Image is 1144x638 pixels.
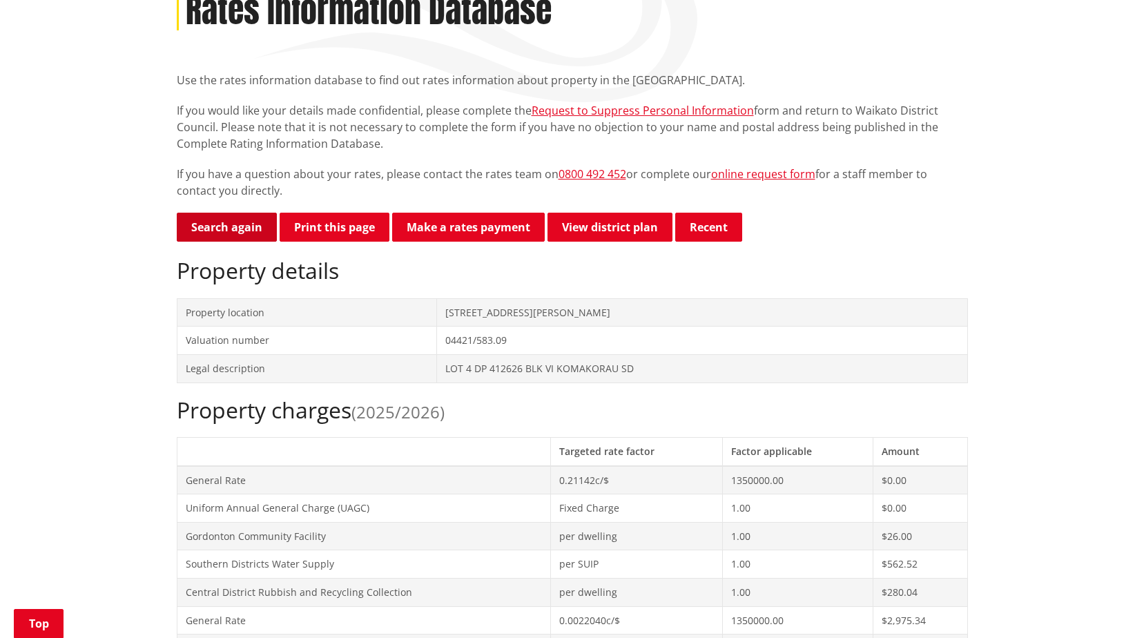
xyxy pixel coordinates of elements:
td: 1.00 [723,494,873,523]
a: 0800 492 452 [559,166,626,182]
th: Targeted rate factor [550,437,723,465]
h2: Property details [177,258,968,284]
td: 1.00 [723,578,873,606]
a: Make a rates payment [392,213,545,242]
td: 0.21142c/$ [550,466,723,494]
span: (2025/2026) [351,400,445,423]
td: per dwelling [550,578,723,606]
td: 1350000.00 [723,466,873,494]
td: 0.0022040c/$ [550,606,723,635]
td: Gordonton Community Facility [177,522,550,550]
td: Fixed Charge [550,494,723,523]
td: General Rate [177,606,550,635]
td: $0.00 [873,466,967,494]
td: Uniform Annual General Charge (UAGC) [177,494,550,523]
td: $562.52 [873,550,967,579]
td: $0.00 [873,494,967,523]
td: [STREET_ADDRESS][PERSON_NAME] [437,298,968,327]
button: Recent [675,213,742,242]
p: If you have a question about your rates, please contact the rates team on or complete our for a s... [177,166,968,199]
td: Valuation number [177,327,437,355]
td: Southern Districts Water Supply [177,550,550,579]
a: Search again [177,213,277,242]
h2: Property charges [177,397,968,423]
td: Central District Rubbish and Recycling Collection [177,578,550,606]
iframe: Messenger Launcher [1080,580,1130,630]
td: $280.04 [873,578,967,606]
td: Property location [177,298,437,327]
a: Top [14,609,64,638]
td: 1.00 [723,550,873,579]
p: If you would like your details made confidential, please complete the form and return to Waikato ... [177,102,968,152]
td: per SUIP [550,550,723,579]
a: Request to Suppress Personal Information [532,103,754,118]
td: 1350000.00 [723,606,873,635]
td: Legal description [177,354,437,383]
td: 1.00 [723,522,873,550]
td: 04421/583.09 [437,327,968,355]
a: online request form [711,166,815,182]
td: LOT 4 DP 412626 BLK VI KOMAKORAU SD [437,354,968,383]
td: $26.00 [873,522,967,550]
button: Print this page [280,213,389,242]
td: General Rate [177,466,550,494]
th: Factor applicable [723,437,873,465]
td: $2,975.34 [873,606,967,635]
th: Amount [873,437,967,465]
a: View district plan [547,213,672,242]
td: per dwelling [550,522,723,550]
p: Use the rates information database to find out rates information about property in the [GEOGRAPHI... [177,72,968,88]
